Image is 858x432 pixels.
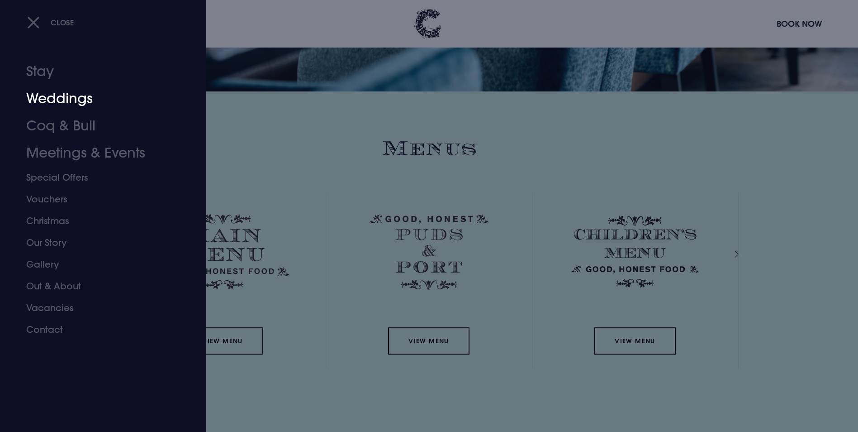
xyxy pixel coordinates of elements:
[26,85,169,112] a: Weddings
[26,112,169,139] a: Coq & Bull
[26,139,169,167] a: Meetings & Events
[26,254,169,275] a: Gallery
[26,275,169,297] a: Out & About
[26,210,169,232] a: Christmas
[26,232,169,254] a: Our Story
[26,188,169,210] a: Vouchers
[26,297,169,319] a: Vacancies
[26,319,169,341] a: Contact
[27,13,74,32] button: Close
[26,167,169,188] a: Special Offers
[51,18,74,27] span: Close
[26,58,169,85] a: Stay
